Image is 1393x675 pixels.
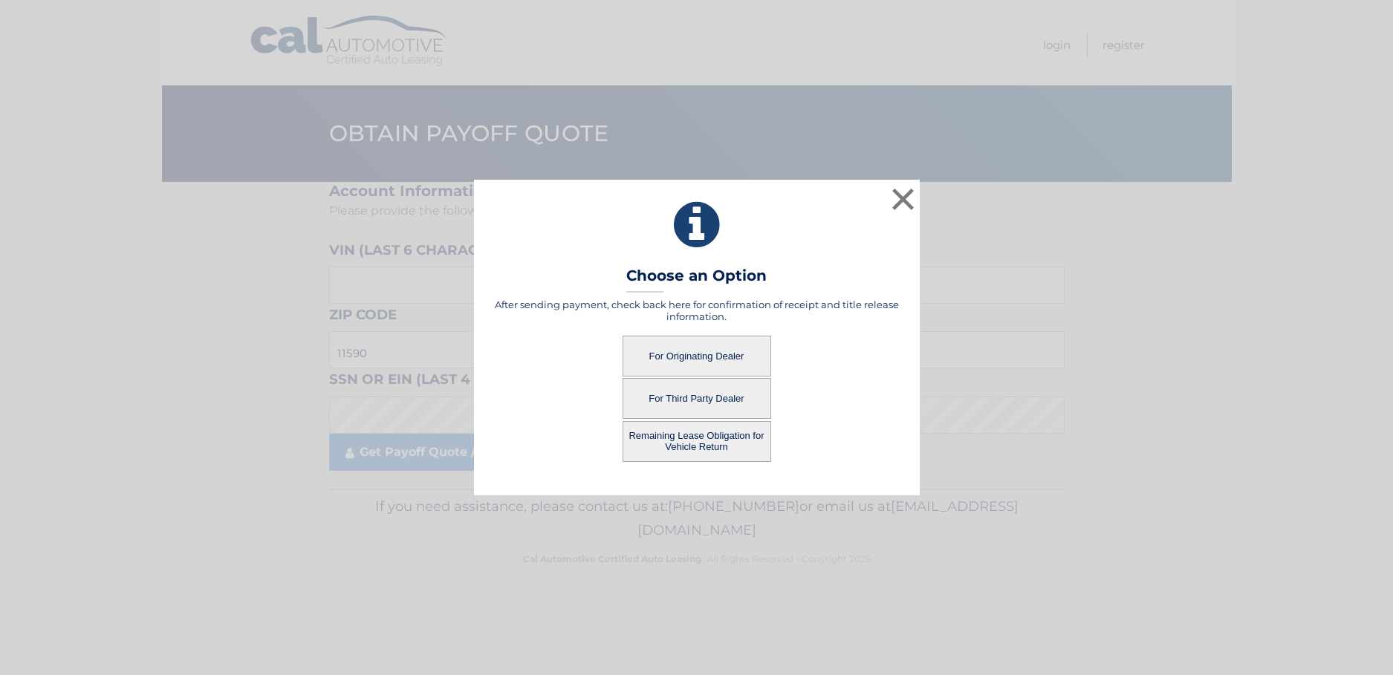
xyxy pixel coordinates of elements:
h3: Choose an Option [626,267,767,293]
button: For Originating Dealer [623,336,771,376]
button: Remaining Lease Obligation for Vehicle Return [623,421,771,462]
h5: After sending payment, check back here for confirmation of receipt and title release information. [493,299,901,322]
button: For Third Party Dealer [623,378,771,419]
button: × [889,184,918,214]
